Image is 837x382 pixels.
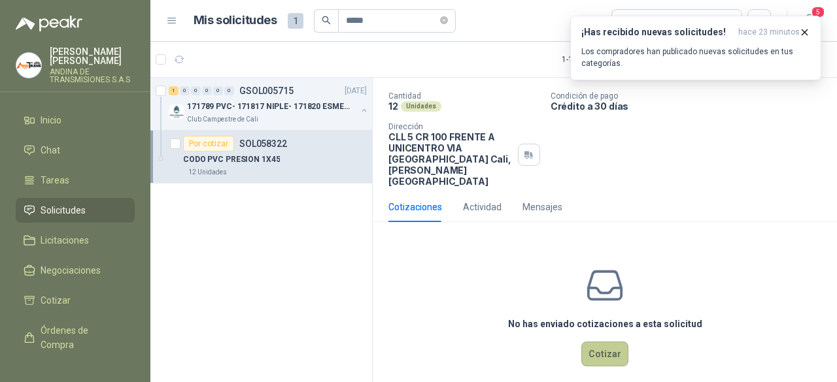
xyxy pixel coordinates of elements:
[187,101,350,113] p: 171789 PVC- 171817 NIPLE- 171820 ESMERIL
[169,83,369,125] a: 1 0 0 0 0 0 GSOL005715[DATE] Company Logo171789 PVC- 171817 NIPLE- 171820 ESMERILClub Campestre d...
[440,14,448,27] span: close-circle
[41,143,60,157] span: Chat
[562,49,628,70] div: 1 - 1 de 1
[191,86,201,95] div: 0
[183,167,232,178] div: 12 Unidades
[50,68,135,84] p: ANDINA DE TRANSMISIONES S.A.S
[620,14,647,28] div: Todas
[202,86,212,95] div: 0
[41,263,101,278] span: Negociaciones
[183,153,280,166] p: CODO PVC PRESION 1X45
[551,91,832,101] p: Condición de pago
[522,200,562,214] div: Mensajes
[224,86,234,95] div: 0
[41,173,69,187] span: Tareas
[388,101,398,112] p: 12
[288,13,303,29] span: 1
[41,233,89,247] span: Licitaciones
[41,203,86,217] span: Solicitudes
[322,16,331,25] span: search
[180,86,190,95] div: 0
[570,16,821,80] button: ¡Has recibido nuevas solicitudes!hace 23 minutos Los compradores han publicado nuevas solicitudes...
[401,101,441,112] div: Unidades
[213,86,223,95] div: 0
[169,86,179,95] div: 1
[551,101,832,112] p: Crédito a 30 días
[187,114,258,125] p: Club Campestre de Cali
[581,27,733,38] h3: ¡Has recibido nuevas solicitudes!
[150,131,372,183] a: Por cotizarSOL058322CODO PVC PRESION 1X4512 Unidades
[388,122,513,131] p: Dirección
[388,91,540,101] p: Cantidad
[16,108,135,133] a: Inicio
[738,27,800,38] span: hace 23 minutos
[41,113,61,127] span: Inicio
[239,139,287,148] p: SOL058322
[581,342,628,366] button: Cotizar
[16,16,82,31] img: Logo peakr
[239,86,294,95] p: GSOL005715
[508,317,702,331] h3: No has enviado cotizaciones a esta solicitud
[16,168,135,193] a: Tareas
[16,53,41,78] img: Company Logo
[581,46,810,69] p: Los compradores han publicado nuevas solicitudes en tus categorías.
[388,131,513,187] p: CLL 5 CR 100 FRENTE A UNICENTRO VIA [GEOGRAPHIC_DATA] Cali , [PERSON_NAME][GEOGRAPHIC_DATA]
[16,138,135,163] a: Chat
[440,16,448,24] span: close-circle
[16,228,135,253] a: Licitaciones
[169,104,184,119] img: Company Logo
[41,293,71,308] span: Cotizar
[183,136,234,151] div: Por cotizar
[194,11,277,30] h1: Mis solicitudes
[16,258,135,283] a: Negociaciones
[16,288,135,313] a: Cotizar
[50,47,135,65] p: [PERSON_NAME] [PERSON_NAME]
[16,318,135,357] a: Órdenes de Compra
[345,85,367,97] p: [DATE]
[16,198,135,223] a: Solicitudes
[41,323,122,352] span: Órdenes de Compra
[388,200,442,214] div: Cotizaciones
[798,9,821,33] button: 5
[463,200,502,214] div: Actividad
[811,6,825,18] span: 5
